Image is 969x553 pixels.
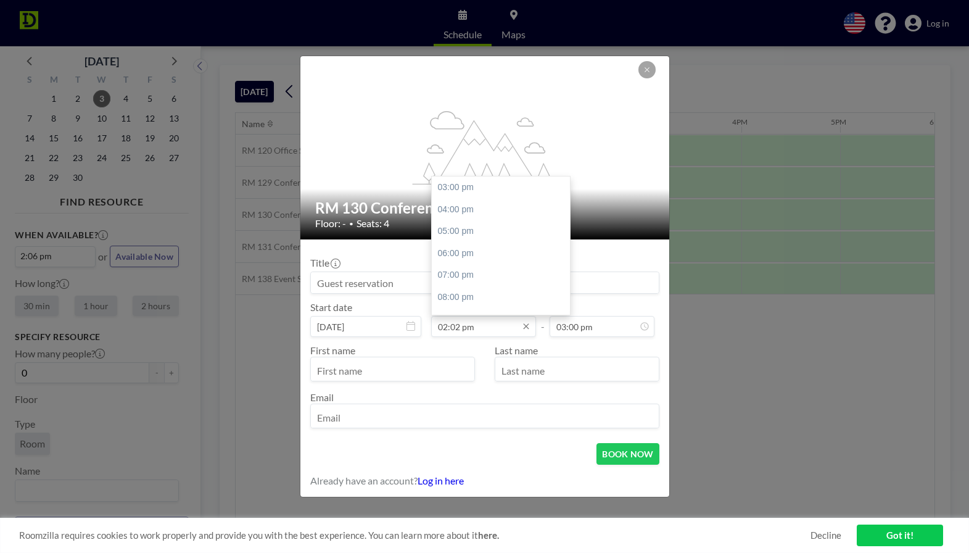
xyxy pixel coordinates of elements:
[596,443,659,465] button: BOOK NOW
[315,199,656,217] h2: RM 130 Conference Room
[857,525,943,546] a: Got it!
[432,286,577,309] div: 08:00 pm
[810,530,841,541] a: Decline
[418,475,464,486] a: Log in here
[310,391,334,403] label: Email
[349,219,353,228] span: •
[310,344,355,356] label: First name
[315,217,346,230] span: Floor: -
[478,530,499,541] a: here.
[432,199,577,221] div: 04:00 pm
[310,257,339,269] label: Title
[495,344,538,356] label: Last name
[541,306,545,333] span: -
[432,264,577,286] div: 07:00 pm
[311,407,659,428] input: Email
[432,243,577,265] div: 06:00 pm
[432,177,577,199] div: 03:00 pm
[432,220,577,243] div: 05:00 pm
[357,217,389,230] span: Seats: 4
[495,360,659,381] input: Last name
[310,475,418,487] span: Already have an account?
[311,360,474,381] input: First name
[19,530,810,541] span: Roomzilla requires cookies to work properly and provide you with the best experience. You can lea...
[311,272,659,293] input: Guest reservation
[310,301,352,314] label: Start date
